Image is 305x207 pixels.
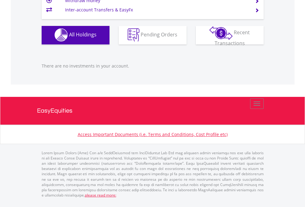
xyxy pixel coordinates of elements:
span: Pending Orders [141,31,177,38]
p: There are no investments in your account. [42,63,264,69]
a: please read more: [85,193,116,198]
img: transactions-zar-wht.png [209,26,233,40]
p: Lorem Ipsum Dolors (Ame) Con a/e SeddOeiusmod tem InciDiduntut Lab Etd mag aliquaen admin veniamq... [42,150,264,198]
a: Access Important Documents (i.e. Terms and Conditions, Cost Profile etc) [78,131,228,137]
td: Inter-account Transfers & EasyFx [65,5,247,14]
span: All Holdings [69,31,97,38]
button: Pending Orders [119,26,187,44]
img: pending_instructions-wht.png [128,28,139,42]
span: Recent Transactions [215,29,250,47]
a: EasyEquities [37,97,268,125]
button: All Holdings [42,26,109,44]
img: holdings-wht.png [55,28,68,42]
button: Recent Transactions [196,26,264,44]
